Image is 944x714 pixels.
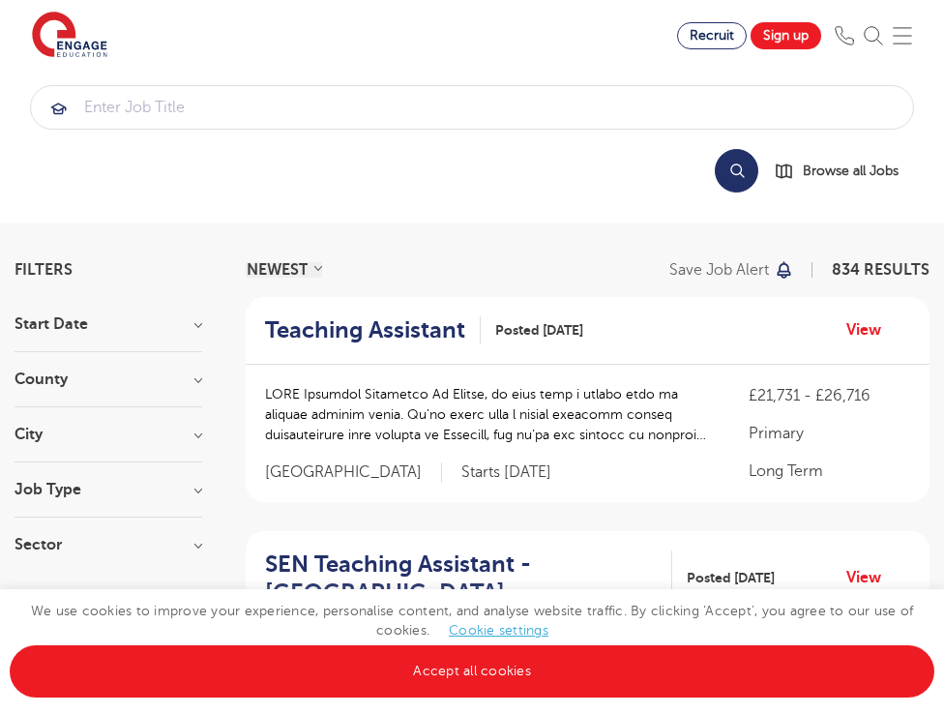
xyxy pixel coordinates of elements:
[687,568,775,588] span: Posted [DATE]
[835,26,854,45] img: Phone
[690,28,734,43] span: Recruit
[15,316,202,332] h3: Start Date
[749,460,910,483] p: Long Term
[265,550,657,607] h2: SEN Teaching Assistant - [GEOGRAPHIC_DATA]
[15,262,73,278] span: Filters
[749,422,910,445] p: Primary
[715,149,758,193] button: Search
[749,384,910,407] p: £21,731 - £26,716
[265,550,672,607] a: SEN Teaching Assistant - [GEOGRAPHIC_DATA]
[10,645,934,698] a: Accept all cookies
[15,537,202,552] h3: Sector
[265,316,481,344] a: Teaching Assistant
[774,160,914,182] a: Browse all Jobs
[265,462,442,483] span: [GEOGRAPHIC_DATA]
[30,85,914,130] div: Submit
[846,317,896,342] a: View
[669,262,794,278] button: Save job alert
[893,26,912,45] img: Mobile Menu
[803,160,899,182] span: Browse all Jobs
[461,462,551,483] p: Starts [DATE]
[846,565,896,590] a: View
[31,86,913,129] input: Submit
[669,262,769,278] p: Save job alert
[265,384,710,445] p: LORE Ipsumdol Sitametco Ad Elitse, do eius temp i utlabo etdo ma aliquae adminim venia. Qu’no exe...
[495,320,583,341] span: Posted [DATE]
[15,372,202,387] h3: County
[864,26,883,45] img: Search
[32,12,107,60] img: Engage Education
[751,22,821,49] a: Sign up
[15,482,202,497] h3: Job Type
[10,604,934,678] span: We use cookies to improve your experience, personalise content, and analyse website traffic. By c...
[265,316,465,344] h2: Teaching Assistant
[15,427,202,442] h3: City
[677,22,747,49] a: Recruit
[449,623,548,638] a: Cookie settings
[832,261,929,279] span: 834 RESULTS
